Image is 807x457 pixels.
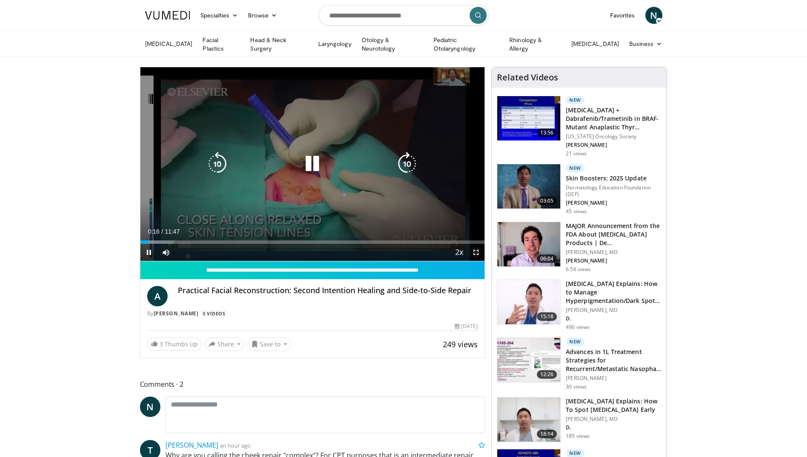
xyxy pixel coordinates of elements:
a: Favorites [605,7,640,24]
span: 3 [160,340,163,348]
h4: Practical Facial Reconstruction: Second Intention Healing and Side-to-Side Repair [178,286,478,295]
a: [MEDICAL_DATA] [566,35,624,52]
p: [PERSON_NAME], MD [566,416,662,423]
input: Search topics, interventions [319,5,489,26]
button: Playback Rate [451,244,468,261]
span: / [162,228,163,235]
span: 06:04 [537,254,557,263]
a: 3 Thumbs Up [147,337,202,351]
p: [PERSON_NAME] [566,257,662,264]
span: 03:05 [537,197,557,205]
p: 45 views [566,208,587,215]
a: A [147,286,168,306]
a: Facial Plastics [197,36,245,53]
img: 3a6debdd-43bd-4619-92d6-706b5511afd1.150x105_q85_crop-smart_upscale.jpg [497,397,560,442]
a: Business [624,35,667,52]
a: Head & Neck Surgery [245,36,313,53]
a: Rhinology & Allergy [504,36,566,53]
span: Comments 2 [140,379,485,390]
video-js: Video Player [140,67,485,261]
img: 4ceb072a-e698-42c8-a4a5-e0ed3959d6b7.150x105_q85_crop-smart_upscale.jpg [497,338,560,382]
small: an hour ago [220,442,251,449]
span: 13:56 [537,129,557,137]
a: Specialties [195,7,243,24]
a: [PERSON_NAME] [165,440,218,450]
p: [PERSON_NAME] [566,142,662,149]
a: Browse [243,7,282,24]
a: Pediatric Otolaryngology [428,36,504,53]
span: 249 views [443,339,478,349]
button: Mute [157,244,174,261]
span: 18:14 [537,430,557,438]
div: By [147,310,478,317]
a: 15:18 [MEDICAL_DATA] Explains: How to Manage Hyperpigmentation/Dark Spots o… [PERSON_NAME], MD D.... [497,280,662,331]
p: New [566,96,585,104]
a: N [645,7,662,24]
img: 5d8405b0-0c3f-45ed-8b2f-ed15b0244802.150x105_q85_crop-smart_upscale.jpg [497,164,560,209]
button: Save to [248,337,291,351]
a: 13:56 New [MEDICAL_DATA] + Dabrafenib/Trametinib in BRAF-Mutant Anaplastic Thyr… [US_STATE] Oncol... [497,96,662,157]
h3: [MEDICAL_DATA] + Dabrafenib/Trametinib in BRAF-Mutant Anaplastic Thyr… [566,106,662,131]
p: 6.5K views [566,266,591,273]
h3: [MEDICAL_DATA] Explains: How to Manage Hyperpigmentation/Dark Spots o… [566,280,662,305]
p: D. [566,424,662,431]
p: New [566,337,585,346]
span: 12:26 [537,370,557,379]
p: New [566,164,585,172]
p: [PERSON_NAME] [566,200,662,206]
button: Pause [140,244,157,261]
h3: MAJOR Announcement from the FDA About [MEDICAL_DATA] Products | De… [566,222,662,247]
h4: Related Videos [497,72,558,83]
p: [PERSON_NAME], MD [566,249,662,256]
p: D. [566,315,662,322]
h3: Skin Boosters: 2025 Update [566,174,662,183]
a: Laryngology [313,35,356,52]
a: N [140,397,160,417]
a: 3 Videos [200,310,228,317]
p: 185 views [566,433,590,440]
p: [PERSON_NAME] [566,375,662,382]
p: 21 views [566,150,587,157]
p: 30 views [566,383,587,390]
div: [DATE] [455,323,478,330]
span: 15:18 [537,312,557,321]
a: 12:26 New Advances in 1L Treatment Strategies for Recurrent/Metastatic Nasopha… [PERSON_NAME] 30 ... [497,337,662,390]
img: e1503c37-a13a-4aad-9ea8-1e9b5ff728e6.150x105_q85_crop-smart_upscale.jpg [497,280,560,324]
a: 06:04 MAJOR Announcement from the FDA About [MEDICAL_DATA] Products | De… [PERSON_NAME], MD [PERS... [497,222,662,273]
p: [US_STATE] Oncology Society [566,133,662,140]
p: [PERSON_NAME], MD [566,307,662,314]
img: b8d0b268-5ea7-42fe-a1b9-7495ab263df8.150x105_q85_crop-smart_upscale.jpg [497,222,560,266]
img: VuMedi Logo [145,11,190,20]
a: Otology & Neurotology [356,36,428,53]
button: Fullscreen [468,244,485,261]
a: [PERSON_NAME] [154,310,199,317]
img: ac96c57d-e06d-4717-9298-f980d02d5bc0.150x105_q85_crop-smart_upscale.jpg [497,96,560,140]
span: 11:47 [165,228,180,235]
h3: [MEDICAL_DATA] Explains: How To Spot [MEDICAL_DATA] Early [566,397,662,414]
div: Progress Bar [140,240,485,244]
a: 03:05 New Skin Boosters: 2025 Update Dermatology Education Foundation (DEF) [PERSON_NAME] 45 views [497,164,662,215]
h3: Advances in 1L Treatment Strategies for Recurrent/Metastatic Nasopha… [566,348,662,373]
p: Dermatology Education Foundation (DEF) [566,184,662,198]
p: 490 views [566,324,590,331]
span: 0:16 [148,228,160,235]
a: 18:14 [MEDICAL_DATA] Explains: How To Spot [MEDICAL_DATA] Early [PERSON_NAME], MD D. 185 views [497,397,662,442]
button: Share [205,337,245,351]
a: [MEDICAL_DATA] [140,35,198,52]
